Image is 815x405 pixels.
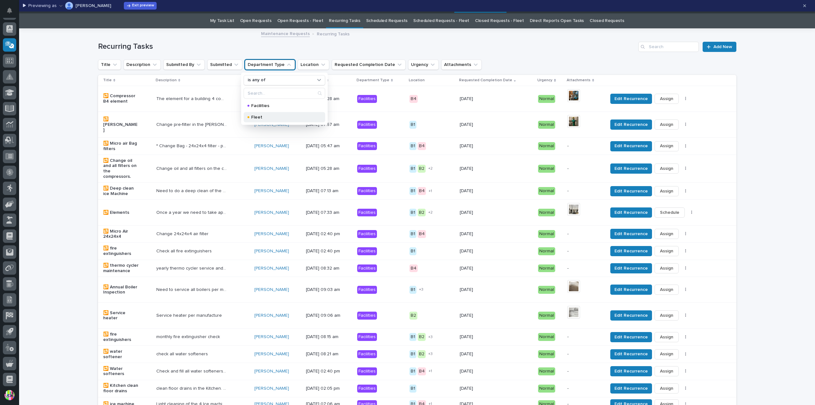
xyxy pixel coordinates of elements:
p: Change oil and all filters on the compressors. Locations: 2- B1 1- B2 1- B3 2- B4 [156,165,228,171]
tr: 🔁 thermo cycler maintenanceyearly thermo cycler service and inspections. - check shaft bearings f... [98,260,736,277]
tr: 🔁 fire extinguishersCheck all fire extinguishersCheck all fire extinguishers [PERSON_NAME] [DATE]... [98,242,736,260]
div: Normal [538,187,555,195]
a: 🔗Onboarding Call [37,150,84,161]
p: [DATE] 05:28 am [306,166,341,171]
button: Assign [655,310,679,321]
p: Requested Completion Date [459,77,512,84]
a: Scheduled Requests [366,13,407,28]
p: [DATE] [460,351,495,357]
p: Attachments [567,77,591,84]
div: B2 [418,209,426,217]
p: check all water softeners [156,350,209,357]
tr: 🔁 [PERSON_NAME]Change pre-filter in the [PERSON_NAME] room Filter # KPEA55HChange pre-filter in t... [98,112,736,138]
p: [PERSON_NAME] [75,4,111,8]
div: We're available if you need us! [29,77,88,82]
button: Notifications [3,4,16,17]
button: Edit Recurrence [610,332,652,342]
p: Check all fire extinguishers [156,247,213,254]
button: Edit Recurrence [610,285,652,295]
button: Edit Recurrence [610,263,652,273]
p: 🔁 Water softeners [103,366,138,377]
a: 📖Help Docs [4,150,37,161]
span: Assign [660,385,673,392]
button: Urgency [408,60,439,70]
button: Assign [655,163,679,174]
div: B4 [418,230,426,238]
p: Welcome 👋 [6,25,116,35]
p: * Change Bag - 24x24x4 filter - pre filter [156,142,228,149]
button: Exit preview [124,2,157,10]
img: 4614488137333_bcb353cd0bb836b1afe7_72.png [13,71,25,82]
p: 🔁 thermo cycler maintenance [103,263,138,274]
button: Edit Recurrence [610,186,652,196]
p: - [567,334,603,340]
p: [DATE] [460,188,495,194]
span: Exit preview [132,3,154,8]
div: B2 [418,350,426,358]
div: Facilities [357,333,377,341]
button: Assign [655,285,679,295]
div: B2 [418,165,426,173]
p: 🔁 fire extinguishers [103,332,138,343]
button: Edit Recurrence [610,119,652,130]
p: [DATE] [460,122,495,127]
a: Open Requests - Fleet [277,13,323,28]
tr: 🔁 fire extinguishersmonthly fire extinguisher checkmonthly fire extinguisher check [PERSON_NAME] ... [98,329,736,346]
p: Once a year we need to take apart and clean or change the elements. we also need to make sure all... [156,209,228,215]
span: + 2 [428,167,433,170]
p: [DATE] [460,386,495,391]
button: Assign [655,349,679,359]
p: [DATE] [460,166,495,171]
div: B4 [418,367,426,375]
div: Normal [538,165,555,173]
p: - [567,351,603,357]
span: Add New [713,45,732,49]
button: Edit Recurrence [610,383,652,394]
a: Direct Reports Open Tasks [530,13,584,28]
div: Normal [538,333,555,341]
p: Change pre-filter in the Ingersoll rand room Filter # KPEA55H [156,121,228,127]
p: Service heater per manufacture [156,312,223,318]
div: Facilities [357,350,377,358]
p: [DATE] [460,96,495,102]
span: Assign [660,333,673,341]
a: Scheduled Requests - Fleet [413,13,469,28]
a: [PERSON_NAME] [254,351,289,357]
div: B4 [409,95,418,103]
button: Title [98,60,121,70]
div: Facilities [357,95,377,103]
button: Assign [655,366,679,376]
div: B1 [409,385,416,393]
p: [DATE] [460,334,495,340]
tr: 🔁 Annual Boiler InspectionNeed to service all boilers per manufacturerNeed to service all boilers... [98,277,736,303]
span: Assign [660,230,673,238]
div: Normal [538,367,555,375]
div: Facilities [357,230,377,238]
p: [DATE] [460,369,495,374]
a: [PERSON_NAME] [254,231,289,237]
p: [DATE] 02:40 pm [306,231,341,237]
div: Facilities [357,165,377,173]
p: [DATE] 02:40 pm [306,369,341,374]
a: Recurring Tasks [329,13,360,28]
button: Edit Recurrence [610,229,652,239]
div: Past conversations [6,93,43,98]
span: Edit Recurrence [614,187,648,195]
div: Normal [538,247,555,255]
div: Normal [538,264,555,272]
div: Normal [538,142,555,150]
button: Assign [655,119,679,130]
span: Assign [660,142,673,150]
span: Edit Recurrence [614,333,648,341]
img: 1736555164131-43832dd5-751b-4058-ba23-39d91318e5a0 [6,71,18,82]
p: 🔁 Annual Boiler Inspection [103,285,138,295]
div: B1 [409,165,416,173]
a: Maintenance Requests [261,30,310,37]
tr: 🔁 ElementsOnce a year we need to take apart and clean or change the elements. we also need to mak... [98,200,736,226]
p: 🔁 water softener [103,349,138,360]
p: [DATE] 07:33 am [306,210,341,215]
a: Powered byPylon [45,168,77,173]
p: [DATE] [460,143,495,149]
p: 🔁 Micro air Bag filters [103,141,138,152]
div: B1 [409,121,416,129]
